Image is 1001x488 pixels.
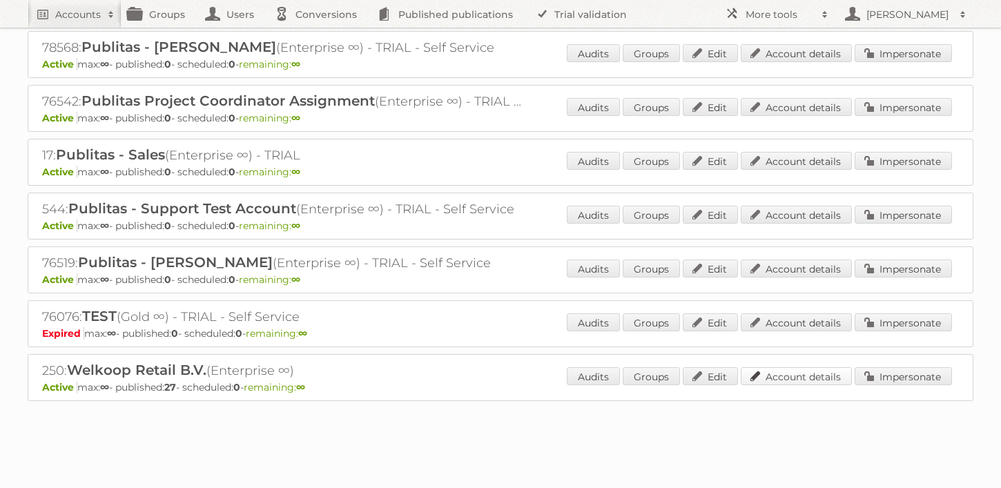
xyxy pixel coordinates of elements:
strong: ∞ [100,219,109,232]
span: remaining: [239,166,300,178]
a: Groups [623,206,680,224]
strong: ∞ [291,112,300,124]
a: Account details [741,44,852,62]
a: Edit [683,313,738,331]
p: max: - published: - scheduled: - [42,327,959,340]
strong: ∞ [100,273,109,286]
strong: ∞ [100,381,109,393]
a: Audits [567,260,620,277]
a: Groups [623,313,680,331]
span: Active [42,112,77,124]
a: Groups [623,152,680,170]
strong: 0 [229,58,235,70]
strong: 0 [229,219,235,232]
p: max: - published: - scheduled: - [42,112,959,124]
span: remaining: [239,112,300,124]
a: Audits [567,98,620,116]
span: Active [42,166,77,178]
span: remaining: [244,381,305,393]
strong: ∞ [291,166,300,178]
a: Impersonate [855,98,952,116]
strong: 0 [171,327,178,340]
span: Publitas - [PERSON_NAME] [81,39,276,55]
strong: 0 [229,273,235,286]
span: Active [42,219,77,232]
a: Account details [741,152,852,170]
h2: 17: (Enterprise ∞) - TRIAL [42,146,525,164]
a: Edit [683,206,738,224]
a: Groups [623,98,680,116]
span: Expired [42,327,84,340]
a: Account details [741,206,852,224]
a: Edit [683,98,738,116]
strong: ∞ [100,58,109,70]
p: max: - published: - scheduled: - [42,273,959,286]
strong: 0 [229,166,235,178]
strong: 0 [164,58,171,70]
a: Account details [741,98,852,116]
h2: 250: (Enterprise ∞) [42,362,525,380]
strong: ∞ [107,327,116,340]
strong: 0 [229,112,235,124]
a: Groups [623,367,680,385]
a: Impersonate [855,152,952,170]
strong: ∞ [291,58,300,70]
a: Audits [567,206,620,224]
strong: ∞ [291,219,300,232]
a: Account details [741,313,852,331]
a: Groups [623,260,680,277]
span: Publitas - Sales [56,146,165,163]
a: Impersonate [855,367,952,385]
strong: ∞ [296,381,305,393]
span: Publitas Project Coordinator Assignment [81,92,375,109]
strong: ∞ [100,166,109,178]
h2: 76542: (Enterprise ∞) - TRIAL - Self Service [42,92,525,110]
span: Publitas - [PERSON_NAME] [78,254,273,271]
a: Audits [567,152,620,170]
span: Active [42,273,77,286]
a: Edit [683,152,738,170]
h2: [PERSON_NAME] [863,8,953,21]
span: remaining: [239,273,300,286]
strong: 0 [164,219,171,232]
strong: 27 [164,381,176,393]
span: Active [42,58,77,70]
span: TEST [82,308,117,324]
p: max: - published: - scheduled: - [42,381,959,393]
span: remaining: [239,219,300,232]
strong: ∞ [298,327,307,340]
a: Impersonate [855,313,952,331]
h2: More tools [746,8,815,21]
a: Audits [567,367,620,385]
a: Account details [741,260,852,277]
span: Welkoop Retail B.V. [67,362,206,378]
a: Audits [567,313,620,331]
a: Impersonate [855,44,952,62]
h2: 78568: (Enterprise ∞) - TRIAL - Self Service [42,39,525,57]
a: Groups [623,44,680,62]
p: max: - published: - scheduled: - [42,219,959,232]
strong: ∞ [291,273,300,286]
a: Account details [741,367,852,385]
a: Audits [567,44,620,62]
h2: 76519: (Enterprise ∞) - TRIAL - Self Service [42,254,525,272]
a: Edit [683,260,738,277]
strong: 0 [233,381,240,393]
a: Edit [683,44,738,62]
h2: 76076: (Gold ∞) - TRIAL - Self Service [42,308,525,326]
span: remaining: [239,58,300,70]
strong: ∞ [100,112,109,124]
strong: 0 [235,327,242,340]
h2: Accounts [55,8,101,21]
a: Impersonate [855,260,952,277]
strong: 0 [164,273,171,286]
strong: 0 [164,112,171,124]
span: Active [42,381,77,393]
a: Edit [683,367,738,385]
p: max: - published: - scheduled: - [42,166,959,178]
span: remaining: [246,327,307,340]
strong: 0 [164,166,171,178]
a: Impersonate [855,206,952,224]
span: Publitas - Support Test Account [68,200,296,217]
h2: 544: (Enterprise ∞) - TRIAL - Self Service [42,200,525,218]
